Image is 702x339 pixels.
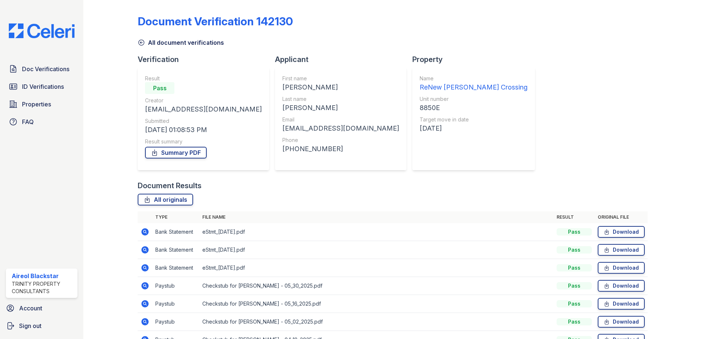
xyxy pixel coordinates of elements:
[145,97,262,104] div: Creator
[152,259,199,277] td: Bank Statement
[152,223,199,241] td: Bank Statement
[22,82,64,91] span: ID Verifications
[282,123,399,134] div: [EMAIL_ADDRESS][DOMAIN_NAME]
[22,65,69,73] span: Doc Verifications
[152,295,199,313] td: Paystub
[420,116,528,123] div: Target move in date
[557,318,592,325] div: Pass
[6,79,77,94] a: ID Verifications
[145,75,262,82] div: Result
[420,103,528,113] div: 8850E
[282,75,399,82] div: First name
[420,95,528,103] div: Unit number
[145,117,262,125] div: Submitted
[19,304,42,313] span: Account
[412,54,541,65] div: Property
[199,223,554,241] td: eStmt_[DATE].pdf
[145,138,262,145] div: Result summary
[282,136,399,144] div: Phone
[557,228,592,236] div: Pass
[145,147,207,158] a: Summary PDF
[3,318,80,333] a: Sign out
[138,38,224,47] a: All document verifications
[22,117,34,126] span: FAQ
[199,277,554,295] td: Checkstub for [PERSON_NAME] - 05_30_2025.pdf
[420,123,528,134] div: [DATE]
[199,295,554,313] td: Checkstub for [PERSON_NAME] - 05_16_2025.pdf
[145,125,262,135] div: [DATE] 01:08:53 PM
[138,54,275,65] div: Verification
[282,103,399,113] div: [PERSON_NAME]
[554,211,595,223] th: Result
[152,277,199,295] td: Paystub
[12,271,75,280] div: Aireol Blackstar
[152,211,199,223] th: Type
[557,246,592,254] div: Pass
[598,298,645,310] a: Download
[557,282,592,289] div: Pass
[22,100,51,109] span: Properties
[12,280,75,295] div: Trinity Property Consultants
[598,316,645,328] a: Download
[282,116,399,123] div: Email
[282,82,399,92] div: [PERSON_NAME]
[420,75,528,82] div: Name
[138,15,293,28] div: Document Verification 142130
[6,114,77,129] a: FAQ
[3,301,80,316] a: Account
[595,211,648,223] th: Original file
[199,241,554,259] td: eStmt_[DATE].pdf
[145,104,262,114] div: [EMAIL_ADDRESS][DOMAIN_NAME]
[6,97,77,112] a: Properties
[557,300,592,307] div: Pass
[145,82,174,94] div: Pass
[19,321,41,330] span: Sign out
[557,264,592,271] div: Pass
[152,241,199,259] td: Bank Statement
[3,23,80,38] img: CE_Logo_Blue-a8612792a0a2168367f1c8372b55b34899dd931a85d93a1a3d3e32e68fde9ad4.png
[6,62,77,76] a: Doc Verifications
[420,82,528,92] div: ReNew [PERSON_NAME] Crossing
[152,313,199,331] td: Paystub
[138,181,202,191] div: Document Results
[282,144,399,154] div: [PHONE_NUMBER]
[138,194,193,205] a: All originals
[282,95,399,103] div: Last name
[598,244,645,256] a: Download
[420,75,528,92] a: Name ReNew [PERSON_NAME] Crossing
[275,54,412,65] div: Applicant
[598,280,645,292] a: Download
[199,313,554,331] td: Checkstub for [PERSON_NAME] - 05_02_2025.pdf
[598,262,645,274] a: Download
[199,211,554,223] th: File name
[598,226,645,238] a: Download
[199,259,554,277] td: eStmt_[DATE].pdf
